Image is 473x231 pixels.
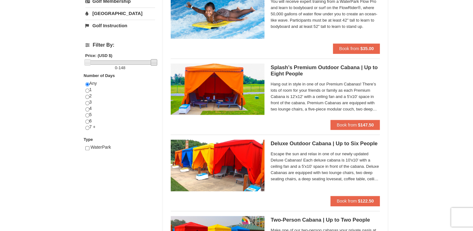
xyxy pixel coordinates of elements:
[84,137,93,142] strong: Type
[171,140,264,191] img: 6619917-1538-a53695fd.jpg
[171,64,264,115] img: 6619917-1540-abbb9b77.jpg
[118,65,125,70] span: 148
[271,64,380,77] h5: Splash’s Premium Outdoor Cabana | Up to Eight People
[358,198,374,203] strong: $122.50
[271,81,380,112] span: Hang out in style in one of our Premium Cabanas! There’s lots of room for your friends or family ...
[90,145,111,150] span: WaterPark
[360,46,374,51] strong: $35.00
[85,65,155,71] label: -
[330,196,380,206] button: Book from $122.50
[271,151,380,182] span: Escape the sun and relax in one of our newly updated Deluxe Cabanas! Each deluxe cabana is 10'x10...
[85,20,155,31] a: Golf Instruction
[330,120,380,130] button: Book from $147.50
[84,73,115,78] strong: Number of Days
[115,65,117,70] span: 0
[358,122,374,127] strong: $147.50
[271,217,380,223] h5: Two-Person Cabana | Up to Two People
[337,198,357,203] span: Book from
[85,8,155,19] a: [GEOGRAPHIC_DATA]
[271,141,380,147] h5: Deluxe Outdoor Cabana | Up to Six People
[85,42,155,48] h4: Filter By:
[339,46,359,51] span: Book from
[85,80,155,136] div: Any 1 2 3 4 5 6 7 +
[333,44,380,54] button: Book from $35.00
[337,122,357,127] span: Book from
[85,53,113,58] strong: Price: (USD $)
